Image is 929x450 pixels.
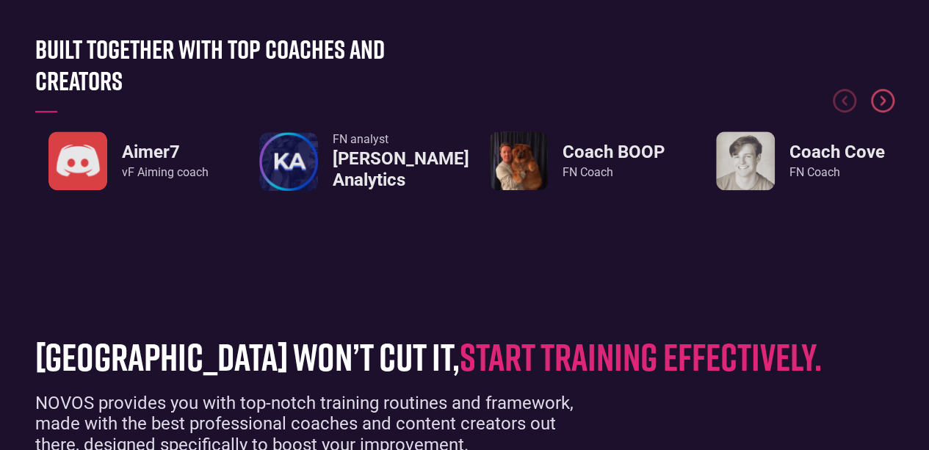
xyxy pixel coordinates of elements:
[122,142,209,163] h3: Aimer7
[122,164,209,181] div: vF Aiming coach
[563,164,665,181] div: FN Coach
[871,89,894,126] div: Next slide
[259,131,447,192] div: 4 / 8
[35,335,872,377] h1: [GEOGRAPHIC_DATA] won’t cut it,
[333,131,469,148] div: FN analyst
[789,142,885,163] h3: Coach Cove
[460,333,822,379] span: start training effectively.
[833,89,856,126] div: Previous slide
[716,131,885,190] a: Coach CoveFN Coach
[789,164,885,181] div: FN Coach
[483,131,670,190] div: 5 / 8
[489,131,665,190] a: Coach BOOPFN Coach
[259,131,447,192] a: FN analyst[PERSON_NAME] Analytics
[35,131,223,190] div: 3 / 8
[563,142,665,163] h3: Coach BOOP
[871,89,894,112] div: Next slide
[333,148,469,191] h3: [PERSON_NAME] Analytics
[48,131,209,190] a: Aimer7vF Aiming coach
[707,131,894,190] div: 6 / 8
